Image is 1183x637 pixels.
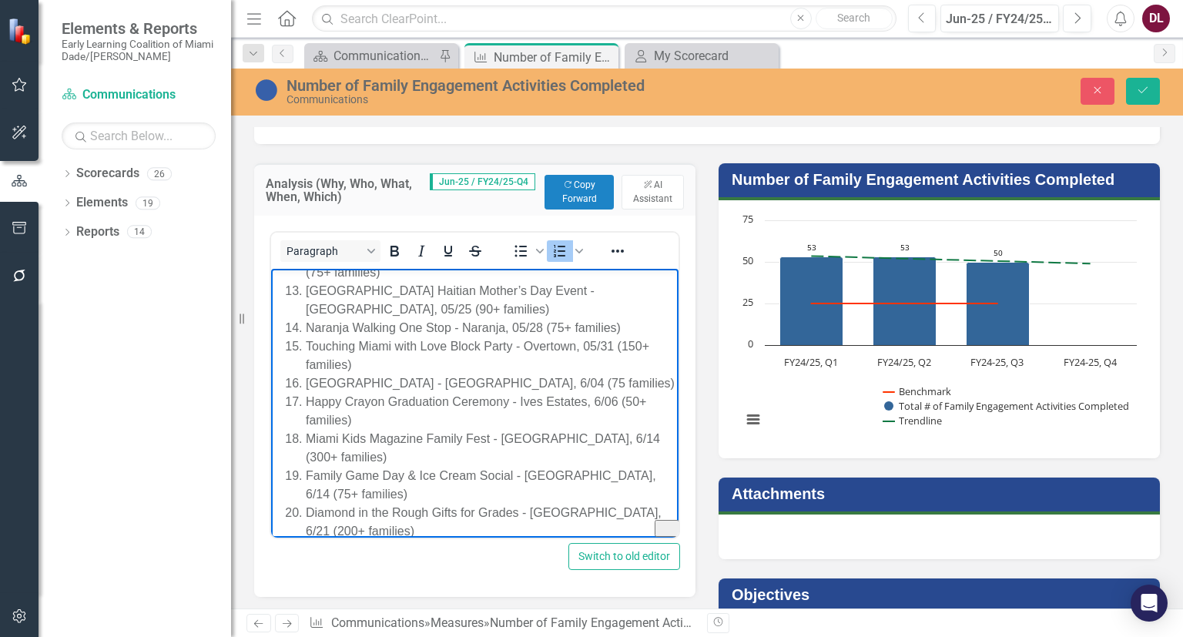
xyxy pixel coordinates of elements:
button: Show Benchmark [880,384,952,399]
div: Chart. Highcharts interactive chart. [734,212,1144,443]
g: Total # of Family Engagement Activities Completed, series 2 of 3. Bar series with 4 bars. [780,220,1091,346]
div: Jun-25 / FY24/25-Q4 [946,10,1054,28]
span: Elements & Reports [62,19,216,38]
text: 50 [742,253,753,267]
div: Communications Dashboard [333,46,435,65]
a: Communications [62,86,216,104]
button: AI Assistant [622,175,684,209]
div: Number of Family Engagement Activities Completed [287,77,756,94]
li: Diamond in the Rough Gifts for Grades - [GEOGRAPHIC_DATA], 6/21 (200+ families) 6. Opa Locka Walk... [35,235,404,364]
a: Measures [431,615,484,630]
a: Scorecards [76,165,139,183]
path: FY24/25, Q1, 53. Total # of Family Engagement Activities Completed. [780,256,843,345]
text: 25 [742,295,753,309]
button: Reveal or hide additional toolbar items [605,240,631,262]
text: 50 [994,247,1003,258]
span: Search [837,12,870,24]
a: My Scorecard [628,46,775,65]
div: My Scorecard [654,46,775,65]
button: View chart menu, Chart [742,409,764,431]
div: Number of Family Engagement Activities Completed [494,48,615,67]
text: FY24-25, Q4 [1064,355,1118,369]
div: Bullet list [508,240,546,262]
span: Jun-25 / FY24/25-Q4 [430,173,535,190]
div: 26 [147,167,172,180]
button: Underline [435,240,461,262]
g: Benchmark, series 1 of 3. Line with 4 data points. [809,300,1000,307]
div: Number of Family Engagement Activities Completed [490,615,773,630]
button: Bold [381,240,407,262]
span: Paragraph [287,245,362,257]
path: FY24-25, Q3, 50. Total # of Family Engagement Activities Completed. [967,262,1030,345]
div: » » [309,615,695,632]
a: Reports [76,223,119,241]
button: Show Trendline [880,414,943,428]
h3: Number of Family Engagement Activities Completed [732,171,1152,188]
div: 14 [127,226,152,239]
text: FY24/25, Q2 [877,355,931,369]
svg: Interactive chart [734,213,1144,444]
input: Search ClearPoint... [312,5,896,32]
text: FY24/25, Q1 [784,355,838,369]
text: 75 [742,212,753,226]
button: Block Paragraph [280,240,380,262]
text: 53 [900,242,910,253]
small: Early Learning Coalition of Miami Dade/[PERSON_NAME] [62,38,216,63]
input: Search Below... [62,122,216,149]
text: FY24-25, Q3 [970,355,1024,369]
h3: Analysis (Why, Who, What, When, Which) [266,177,430,204]
a: Communications [331,615,424,630]
button: Strikethrough [462,240,488,262]
text: 0 [748,337,753,350]
iframe: Rich Text Area. Press ALT-0 for help. [271,269,679,538]
div: Numbered list [547,240,585,262]
div: Communications [287,94,756,106]
a: Elements [76,194,128,212]
h3: Objectives [732,586,1152,603]
button: Jun-25 / FY24/25-Q4 [940,5,1059,32]
button: DL [1142,5,1170,32]
div: 19 [136,196,160,210]
button: Switch to old editor [568,543,680,570]
h3: Attachments [732,485,1152,502]
button: Copy Forward [545,175,614,209]
a: Communications Dashboard [308,46,435,65]
img: No Information [254,78,279,102]
text: 53 [807,242,816,253]
div: Open Intercom Messenger [1131,585,1168,622]
button: Search [816,8,893,29]
button: Italic [408,240,434,262]
button: Show Total # of Family Engagement Activities Completed [884,399,1131,414]
img: ClearPoint Strategy [8,18,35,45]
